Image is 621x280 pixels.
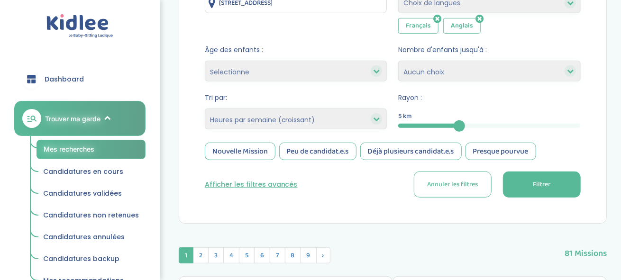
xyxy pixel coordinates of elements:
[44,145,94,153] span: Mes recherches
[45,114,100,124] span: Trouver ma garde
[398,18,438,34] span: Français
[14,101,146,136] a: Trouver ma garde
[205,45,387,55] span: Âge des enfants :
[503,172,581,198] button: Filtrer
[37,140,146,159] a: Mes recherches
[193,247,209,263] span: 2
[208,247,224,263] span: 3
[398,45,581,55] span: Nombre d'enfants jusqu'à :
[43,254,119,263] span: Candidatures backup
[205,93,387,103] span: Tri par:
[37,207,146,225] a: Candidatures non retenues
[270,247,285,263] span: 7
[398,111,412,121] span: 5 km
[205,143,275,160] div: Nouvelle Mission
[46,14,113,38] img: logo.svg
[565,238,607,260] span: 81 Missions
[466,143,536,160] div: Presque pourvue
[37,228,146,246] a: Candidatures annulées
[316,247,330,263] span: Suivant »
[223,247,239,263] span: 4
[43,189,122,198] span: Candidatures validées
[279,143,356,160] div: Peu de candidat.e.s
[301,247,317,263] span: 9
[205,180,298,190] button: Afficher les filtres avancés
[37,250,146,268] a: Candidatures backup
[43,210,139,220] span: Candidatures non retenues
[43,232,125,242] span: Candidatures annulées
[45,74,84,84] span: Dashboard
[398,93,581,103] span: Rayon :
[37,185,146,203] a: Candidatures validées
[414,172,492,198] button: Annuler les filtres
[285,247,301,263] span: 8
[239,247,255,263] span: 5
[14,62,146,96] a: Dashboard
[254,247,270,263] span: 6
[179,247,193,263] span: 1
[37,163,146,181] a: Candidatures en cours
[533,180,550,190] span: Filtrer
[443,18,481,34] span: Anglais
[43,167,123,176] span: Candidatures en cours
[427,180,478,190] span: Annuler les filtres
[360,143,462,160] div: Déjà plusieurs candidat.e.s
